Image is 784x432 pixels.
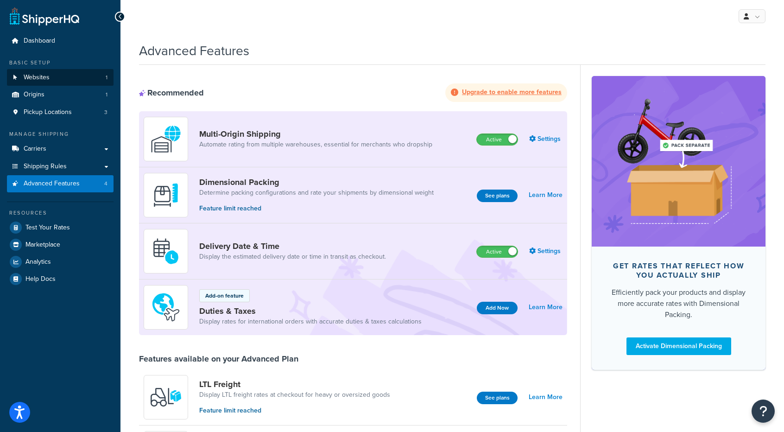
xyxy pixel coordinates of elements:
[529,245,563,258] a: Settings
[529,133,563,146] a: Settings
[24,180,80,188] span: Advanced Features
[7,104,114,121] li: Pickup Locations
[199,379,390,389] a: LTL Freight
[199,188,434,197] a: Determine packing configurations and rate your shipments by dimensional weight
[104,108,107,116] span: 3
[24,163,67,171] span: Shipping Rules
[24,74,50,82] span: Websites
[7,158,114,175] a: Shipping Rules
[150,381,182,413] img: y79ZsPf0fXUFUhFXDzUgf+ktZg5F2+ohG75+v3d2s1D9TjoU8PiyCIluIjV41seZevKCRuEjTPPOKHJsQcmKCXGdfprl3L4q7...
[150,179,182,211] img: DTVBYsAAAAAASUVORK5CYII=
[25,241,60,249] span: Marketplace
[7,236,114,253] a: Marketplace
[150,291,182,324] img: icon-duo-feat-landed-cost-7136b061.png
[205,292,244,300] p: Add-on feature
[7,130,114,138] div: Manage Shipping
[199,129,432,139] a: Multi-Origin Shipping
[529,301,563,314] a: Learn More
[462,87,562,97] strong: Upgrade to enable more features
[24,145,46,153] span: Carriers
[626,337,731,355] a: Activate Dimensional Packing
[477,190,518,202] button: See plans
[25,224,70,232] span: Test Your Rates
[477,392,518,404] button: See plans
[7,86,114,103] a: Origins1
[199,177,434,187] a: Dimensional Packing
[529,391,563,404] a: Learn More
[199,306,422,316] a: Duties & Taxes
[199,390,390,400] a: Display LTL freight rates at checkout for heavy or oversized goods
[106,74,107,82] span: 1
[199,317,422,326] a: Display rates for international orders with accurate duties & taxes calculations
[7,140,114,158] a: Carriers
[24,37,55,45] span: Dashboard
[199,241,386,251] a: Delivery Date & Time
[199,406,390,416] p: Feature limit reached
[7,271,114,287] a: Help Docs
[106,91,107,99] span: 1
[150,123,182,155] img: WatD5o0RtDAAAAAElFTkSuQmCC
[139,354,298,364] div: Features available on your Advanced Plan
[606,90,752,233] img: feature-image-dim-d40ad3071a2b3c8e08177464837368e35600d3c5e73b18a22c1e4bb210dc32ac.png
[24,91,44,99] span: Origins
[104,180,107,188] span: 4
[7,32,114,50] a: Dashboard
[7,59,114,67] div: Basic Setup
[477,134,518,145] label: Active
[7,104,114,121] a: Pickup Locations3
[7,175,114,192] a: Advanced Features4
[199,252,386,261] a: Display the estimated delivery date or time in transit as checkout.
[7,175,114,192] li: Advanced Features
[199,203,434,214] p: Feature limit reached
[7,254,114,270] a: Analytics
[139,88,204,98] div: Recommended
[199,140,432,149] a: Automate rating from multiple warehouses, essential for merchants who dropship
[477,246,518,257] label: Active
[7,86,114,103] li: Origins
[529,189,563,202] a: Learn More
[150,235,182,267] img: gfkeb5ejjkALwAAAABJRU5ErkJggg==
[7,69,114,86] a: Websites1
[25,275,56,283] span: Help Docs
[752,400,775,423] button: Open Resource Center
[477,302,518,314] button: Add Now
[25,258,51,266] span: Analytics
[607,287,751,320] div: Efficiently pack your products and display more accurate rates with Dimensional Packing.
[607,261,751,280] div: Get rates that reflect how you actually ship
[7,209,114,217] div: Resources
[7,69,114,86] li: Websites
[24,108,72,116] span: Pickup Locations
[139,42,249,60] h1: Advanced Features
[7,219,114,236] a: Test Your Rates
